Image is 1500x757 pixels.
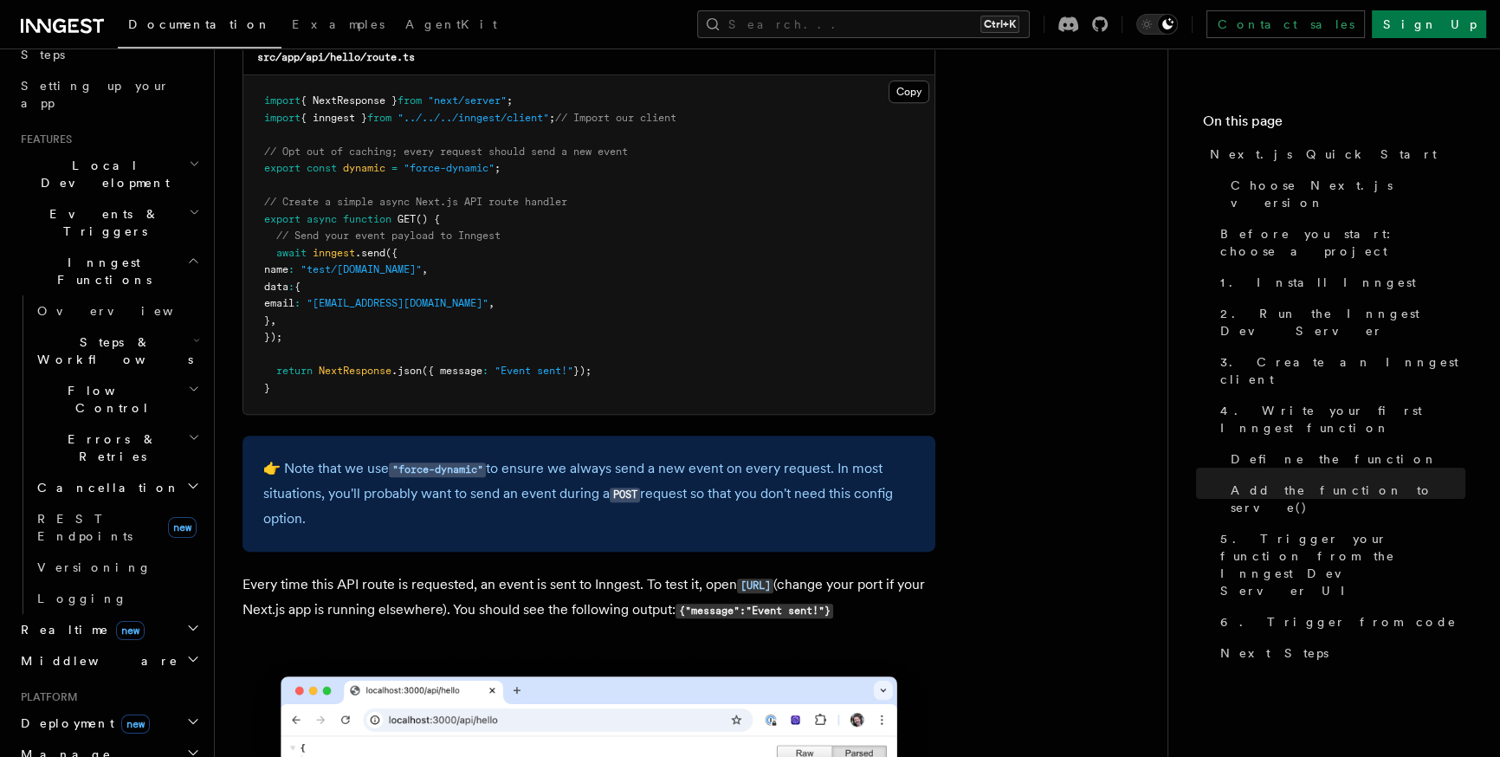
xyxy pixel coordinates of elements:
span: ({ message [422,365,482,377]
span: const [307,162,337,174]
a: 3. Create an Inngest client [1213,346,1465,395]
span: Cancellation [30,479,180,496]
span: // Send your event payload to Inngest [276,230,501,242]
span: Middleware [14,652,178,670]
span: inngest [313,247,355,259]
a: Setting up your app [14,70,204,119]
span: // Opt out of caching; every request should send a new event [264,146,628,158]
button: Deploymentnew [14,708,204,739]
span: email [264,297,294,309]
span: "test/[DOMAIN_NAME]" [301,263,422,275]
a: "force-dynamic" [389,460,486,476]
button: Flow Control [30,375,204,424]
a: Documentation [118,5,281,49]
span: ; [549,112,555,124]
span: new [116,621,145,640]
a: Overview [30,295,204,327]
span: } [264,314,270,327]
span: import [264,94,301,107]
span: Errors & Retries [30,430,188,465]
span: , [422,263,428,275]
span: Add the function to serve() [1231,482,1465,516]
button: Steps & Workflows [30,327,204,375]
a: Versioning [30,552,204,583]
a: Add the function to serve() [1224,475,1465,523]
span: "[EMAIL_ADDRESS][DOMAIN_NAME]" [307,297,488,309]
span: export [264,162,301,174]
span: , [488,297,495,309]
a: Contact sales [1206,10,1365,38]
code: [URL] [737,579,773,593]
span: name [264,263,288,275]
a: Logging [30,583,204,614]
span: Setting up your app [21,79,170,110]
span: new [168,517,197,538]
span: Next.js Quick Start [1210,146,1437,163]
span: Flow Control [30,382,188,417]
span: function [343,213,391,225]
span: "next/server" [428,94,507,107]
code: POST [610,488,640,502]
span: , [270,314,276,327]
span: from [367,112,391,124]
span: ({ [385,247,398,259]
a: Before you start: choose a project [1213,218,1465,267]
span: import [264,112,301,124]
span: 3. Create an Inngest client [1220,353,1465,388]
button: Search...Ctrl+K [697,10,1030,38]
span: Documentation [128,17,271,31]
a: Next Steps [1213,637,1465,669]
span: return [276,365,313,377]
button: Events & Triggers [14,198,204,247]
span: "../../../inngest/client" [398,112,549,124]
span: 1. Install Inngest [1220,274,1416,291]
span: Deployment [14,715,150,732]
span: AgentKit [405,17,497,31]
span: : [294,297,301,309]
span: GET [398,213,416,225]
span: Platform [14,690,78,704]
a: Choose Next.js version [1224,170,1465,218]
span: Inngest Functions [14,254,187,288]
span: Events & Triggers [14,205,189,240]
span: ; [495,162,501,174]
a: REST Endpointsnew [30,503,204,552]
span: { inngest } [301,112,367,124]
button: Middleware [14,645,204,676]
a: 5. Trigger your function from the Inngest Dev Server UI [1213,523,1465,606]
span: 4. Write your first Inngest function [1220,402,1465,437]
span: Realtime [14,621,145,638]
span: // Create a simple async Next.js API route handler [264,196,567,208]
div: Inngest Functions [14,295,204,614]
h4: On this page [1203,111,1465,139]
code: "force-dynamic" [389,463,486,477]
span: async [307,213,337,225]
span: () { [416,213,440,225]
span: new [121,715,150,734]
span: : [288,263,294,275]
a: Define the function [1224,443,1465,475]
span: Define the function [1231,450,1438,468]
span: // Import our client [555,112,676,124]
a: AgentKit [395,5,508,47]
span: 2. Run the Inngest Dev Server [1220,305,1465,340]
span: { [294,281,301,293]
span: from [398,94,422,107]
span: Examples [292,17,385,31]
span: : [482,365,488,377]
code: {"message":"Event sent!"} [676,604,833,618]
span: } [264,382,270,394]
span: Versioning [37,560,152,574]
a: 2. Run the Inngest Dev Server [1213,298,1465,346]
button: Local Development [14,150,204,198]
a: Examples [281,5,395,47]
span: dynamic [343,162,385,174]
button: Toggle dark mode [1136,14,1178,35]
span: Logging [37,592,127,605]
button: Copy [889,81,929,103]
span: Steps & Workflows [30,333,193,368]
span: .json [391,365,422,377]
span: export [264,213,301,225]
span: Local Development [14,157,189,191]
kbd: Ctrl+K [980,16,1019,33]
